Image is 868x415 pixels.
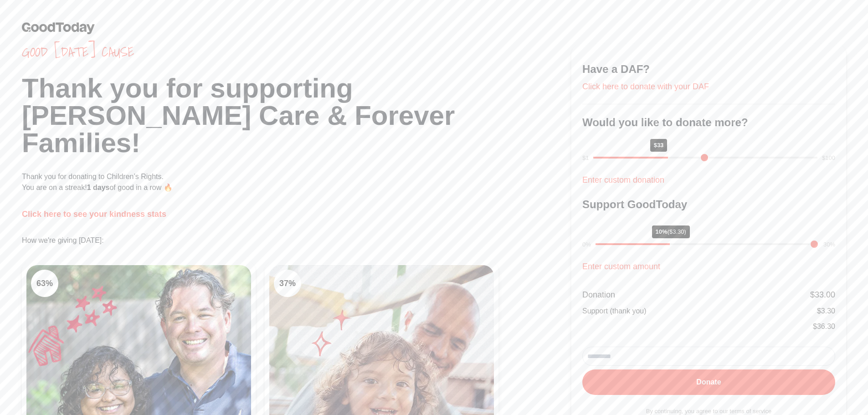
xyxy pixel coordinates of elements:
button: Donate [582,369,835,395]
div: 30% [823,240,835,249]
h3: Support GoodToday [582,197,835,212]
p: How we're giving [DATE]: [22,235,571,246]
a: Enter custom donation [582,175,664,184]
span: ($3.30) [668,228,686,235]
img: GoodToday [22,22,95,34]
span: Good [DATE] cause [22,44,571,60]
div: $ [813,321,835,332]
div: $ [817,306,835,317]
a: Click here to see your kindness stats [22,210,166,219]
div: Donation [582,288,615,301]
span: 36.30 [817,323,835,330]
div: Support (thank you) [582,306,647,317]
p: Thank you for donating to Children’s Rights. You are on a streak! of good in a row 🔥 [22,171,571,193]
div: 37 % [274,270,301,297]
span: 3.30 [821,307,835,315]
h3: Have a DAF? [582,62,835,77]
a: Click here to donate with your DAF [582,82,709,91]
div: $ [810,288,835,301]
span: 33.00 [815,290,835,299]
h3: Would you like to donate more? [582,115,835,130]
div: 10% [652,225,690,238]
div: 0% [582,240,591,249]
div: $33 [650,139,668,152]
a: Enter custom amount [582,262,660,271]
span: 1 days [87,184,110,191]
div: $1 [582,154,589,163]
h1: Thank you for supporting [PERSON_NAME] Care & Forever Families! [22,75,571,157]
div: 63 % [31,270,58,297]
div: $100 [822,154,835,163]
